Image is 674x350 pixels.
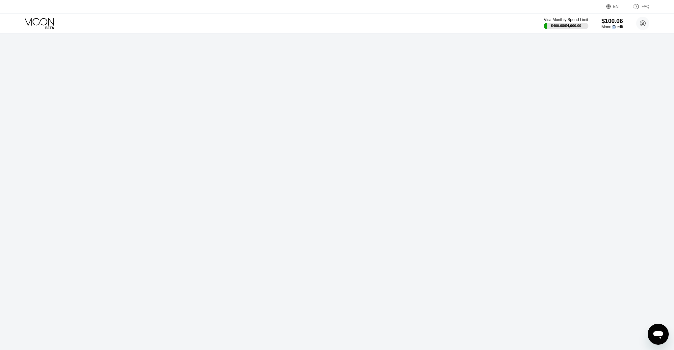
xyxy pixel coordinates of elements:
div: EN [606,3,626,10]
div: $100.06Moon Credit [602,18,623,29]
div: EN [613,4,619,9]
div: Visa Monthly Spend Limit [544,17,588,22]
div: FAQ [641,4,649,9]
div: Moon Credit [602,25,623,29]
iframe: Button to launch messaging window [648,324,669,345]
div: $400.68 / $4,000.00 [551,24,581,28]
div: Visa Monthly Spend Limit$400.68/$4,000.00 [544,17,588,29]
div: FAQ [626,3,649,10]
div: $100.06 [602,18,623,25]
